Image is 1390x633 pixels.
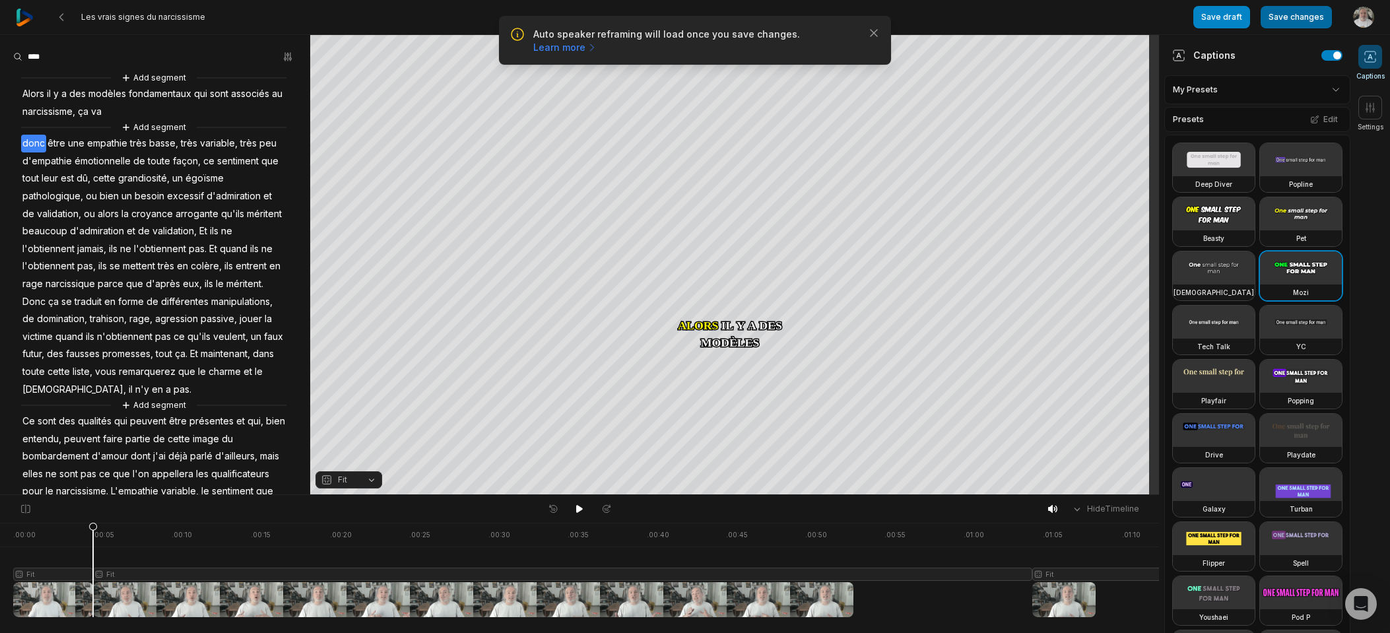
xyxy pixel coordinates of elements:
[86,135,129,152] span: empathie
[1164,107,1350,132] div: Presets
[134,381,150,399] span: n'y
[83,205,96,223] span: ou
[187,240,208,258] span: pas.
[249,240,260,258] span: ils
[177,363,197,381] span: que
[218,240,249,258] span: quand
[1193,6,1250,28] button: Save draft
[44,465,58,483] span: ne
[202,152,216,170] span: ce
[193,85,209,103] span: qui
[84,187,98,205] span: ou
[152,430,166,448] span: de
[263,310,273,328] span: la
[172,381,193,399] span: pas.
[171,170,184,187] span: un
[117,293,145,311] span: forme
[271,85,284,103] span: au
[90,448,129,465] span: d'amour
[238,310,263,328] span: jouer
[258,135,278,152] span: peu
[180,135,199,152] span: très
[160,293,210,311] span: différentes
[73,152,132,170] span: émotionnelle
[101,345,154,363] span: promesses,
[166,187,205,205] span: excessif
[1345,588,1377,620] div: Open Intercom Messenger
[44,483,55,500] span: le
[246,413,265,430] span: qui,
[268,257,282,275] span: en
[21,103,77,121] span: narcissisme,
[63,430,102,448] span: peuvent
[265,413,286,430] span: bien
[21,430,63,448] span: entendu,
[1289,179,1313,189] h3: Popline
[77,103,90,121] span: ça
[21,310,36,328] span: de
[97,257,108,275] span: ils
[154,345,174,363] span: tout
[125,222,137,240] span: et
[128,310,154,328] span: rage,
[96,205,120,223] span: alors
[205,187,262,205] span: d'admiration
[174,345,189,363] span: ça.
[260,152,280,170] span: que
[216,152,260,170] span: sentiment
[212,328,249,346] span: veulent,
[36,413,57,430] span: sont
[168,413,188,430] span: être
[1296,341,1306,352] h3: YC
[188,413,235,430] span: présentes
[98,465,112,483] span: ce
[117,170,171,187] span: grandiosité,
[117,363,177,381] span: remarquerez
[209,222,220,240] span: ils
[36,310,88,328] span: domination,
[164,381,172,399] span: a
[103,293,117,311] span: en
[167,448,189,465] span: déjà
[57,413,77,430] span: des
[1293,558,1309,568] h3: Spell
[21,413,36,430] span: Ce
[203,275,215,293] span: ils
[119,120,189,135] button: Add segment
[131,465,150,483] span: l'on
[129,135,148,152] span: très
[81,12,205,22] span: Les vrais signes du narcissisme
[129,448,152,465] span: dont
[127,381,134,399] span: il
[84,328,96,346] span: ils
[1290,504,1313,514] h3: Turban
[246,205,283,223] span: méritent
[67,135,86,152] span: une
[208,240,218,258] span: Et
[255,483,275,500] span: que
[132,152,147,170] span: de
[253,363,264,381] span: le
[145,275,182,293] span: d'après
[1195,179,1232,189] h3: Deep Diver
[119,240,133,258] span: ne
[1358,122,1383,132] span: Settings
[36,205,83,223] span: validation,
[77,413,113,430] span: qualités
[249,328,263,346] span: un
[151,222,198,240] span: validation,
[21,170,40,187] span: tout
[210,465,271,483] span: qualificateurs
[1293,287,1309,298] h3: Mozi
[76,240,108,258] span: jamais,
[16,9,34,26] img: reap
[207,363,242,381] span: charme
[90,103,103,121] span: va
[46,363,71,381] span: cette
[120,205,130,223] span: la
[220,222,234,240] span: ne
[68,85,87,103] span: des
[21,135,46,152] span: donc
[46,135,67,152] span: être
[21,448,90,465] span: bombardement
